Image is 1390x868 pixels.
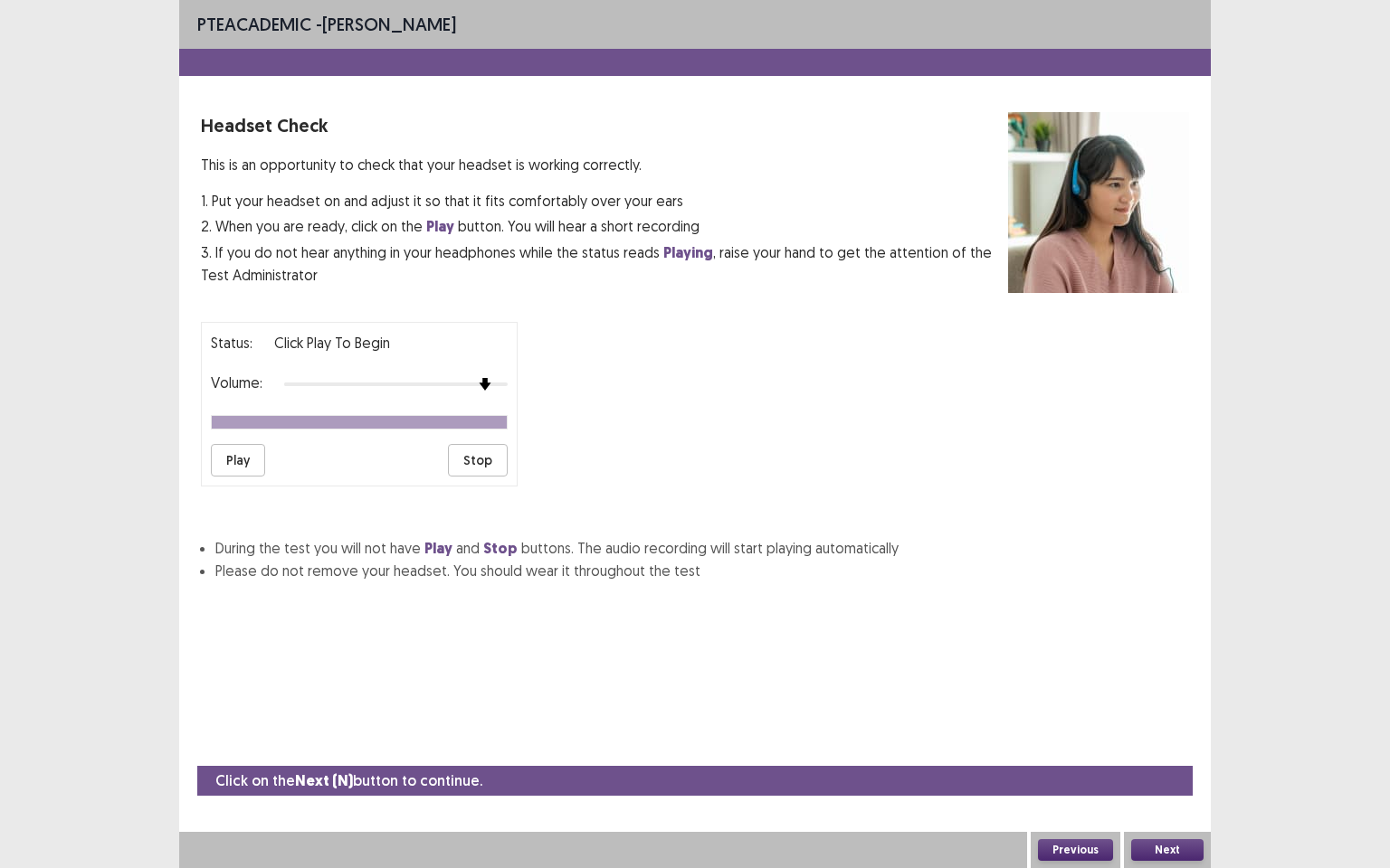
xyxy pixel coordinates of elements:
[483,539,518,558] strong: Stop
[201,154,1008,175] p: This is an opportunity to check that your headset is working correctly.
[211,444,265,476] button: Play
[197,13,311,35] span: PTE academic
[274,332,390,354] p: Click Play to Begin
[201,241,1008,286] p: 3. If you do not hear anything in your headphones while the status reads , raise your hand to get...
[424,539,452,558] strong: Play
[201,112,1008,139] p: Headset Check
[1131,839,1204,861] button: Next
[479,378,491,391] img: arrow-thumb
[215,769,482,792] p: Click on the button to continue.
[663,243,713,262] strong: Playing
[211,332,252,354] p: Status:
[215,537,1189,560] li: During the test you will not have and buttons. The audio recording will start playing automatically
[295,771,353,790] strong: Next (N)
[211,372,262,393] p: Volume:
[201,215,1008,238] p: 2. When you are ready, click on the button. You will hear a short recording
[426,217,454,236] strong: Play
[197,11,456,38] p: - [PERSON_NAME]
[201,190,1008,212] p: 1. Put your headset on and adjust it so that it fits comfortably over your ears
[1038,839,1113,861] button: Previous
[1008,112,1189,293] img: headset test
[448,444,508,476] button: Stop
[215,560,1189,581] li: Please do not remove your headset. You should wear it throughout the test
